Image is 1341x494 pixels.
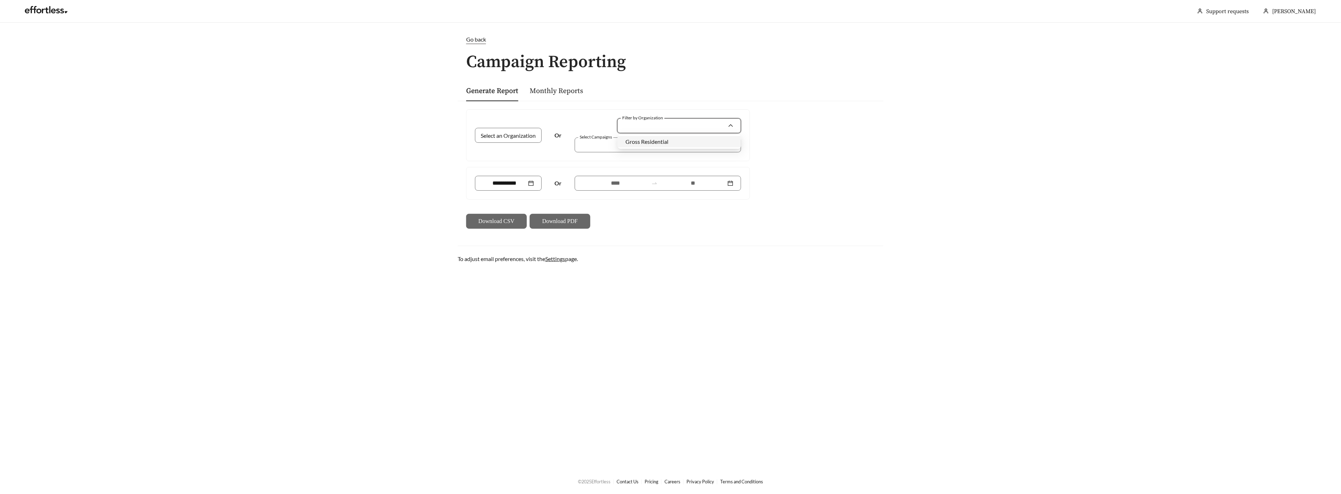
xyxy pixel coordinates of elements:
strong: Or [554,180,562,186]
h1: Campaign Reporting [458,53,883,72]
a: Privacy Policy [686,479,714,484]
button: Download CSV [466,214,527,229]
a: Support requests [1207,8,1249,15]
span: Gross Residential [625,138,668,145]
span: to [651,180,658,186]
span: Go back [466,36,486,43]
a: Go back [458,35,883,44]
span: © 2025 Effortless [578,479,611,484]
span: [PERSON_NAME] [1273,8,1316,15]
a: Contact Us [617,479,639,484]
button: Download PDF [530,214,590,229]
a: Generate Report [466,87,518,96]
a: Settings [545,255,565,262]
span: To adjust email preferences, visit the page. [458,255,578,262]
span: swap-right [651,180,658,186]
a: Terms and Conditions [720,479,763,484]
strong: Or [554,132,562,139]
a: Monthly Reports [530,87,583,96]
a: Careers [664,479,680,484]
a: Pricing [645,479,658,484]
